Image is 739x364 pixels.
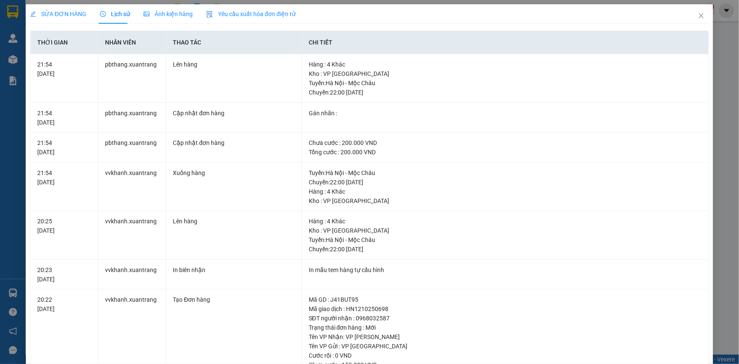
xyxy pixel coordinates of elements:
div: Kho : VP [GEOGRAPHIC_DATA] [309,69,702,78]
div: Gán nhãn : [309,108,702,118]
span: 0981 559 551 [82,22,123,31]
div: 21:54 [DATE] [37,138,91,157]
td: vvkhanh.xuantrang [98,260,166,290]
th: Thao tác [166,31,302,54]
em: Logistics [27,26,54,34]
span: edit [30,11,36,17]
div: Tạo Đơn hàng [173,295,294,304]
div: Mã GD : J41BUT95 [309,295,702,304]
span: picture [144,11,149,17]
div: 21:54 [DATE] [37,60,91,78]
div: Tuyến : Hà Nội - Mộc Châu Chuyến: 22:00 [DATE] [309,235,702,254]
td: vvkhanh.xuantrang [98,211,166,260]
div: In biên nhận [173,265,294,275]
div: Tên VP Nhận: VP [PERSON_NAME] [309,332,702,342]
div: Lên hàng [173,217,294,226]
span: Người nhận: [3,54,30,59]
td: pbthang.xuantrang [98,103,166,133]
div: Hàng : 4 Khác [309,187,702,196]
div: Kho : VP [GEOGRAPHIC_DATA] [309,226,702,235]
td: vvkhanh.xuantrang [98,163,166,211]
span: SỬA ĐƠN HÀNG [30,11,86,17]
div: Lên hàng [173,60,294,69]
div: Tên VP Gửi : VP [GEOGRAPHIC_DATA] [309,342,702,351]
div: 20:25 [DATE] [37,217,91,235]
div: 21:54 [DATE] [37,168,91,187]
div: 20:23 [DATE] [37,265,91,284]
div: Chưa cước : 200.000 VND [309,138,702,147]
th: Nhân viên [98,31,166,54]
span: 0983202332 [3,60,63,72]
span: Người gửi: [3,48,26,54]
div: 21:54 [DATE] [37,108,91,127]
th: Chi tiết [302,31,709,54]
div: Cước rồi : 0 VND [309,351,702,360]
span: Lịch sử [100,11,130,17]
div: 20:22 [DATE] [37,295,91,314]
span: clock-circle [100,11,106,17]
div: Xuống hàng [173,168,294,178]
div: Tuyến : Hà Nội - Mộc Châu Chuyến: 22:00 [DATE] [309,168,702,187]
span: HAIVAN [26,5,55,14]
div: Kho : VP [GEOGRAPHIC_DATA] [309,196,702,206]
div: SĐT người nhận : 0968032587 [309,314,702,323]
div: Hàng : 4 Khác [309,60,702,69]
th: Thời gian [30,31,98,54]
td: pbthang.xuantrang [98,54,166,103]
td: pbthang.xuantrang [98,133,166,163]
span: close [698,12,705,19]
span: XUANTRANG [16,15,65,24]
div: Trạng thái đơn hàng : Mới [309,323,702,332]
div: Tuyến : Hà Nội - Mộc Châu Chuyến: 22:00 [DATE] [309,78,702,97]
div: Hàng : 4 Khác [309,217,702,226]
span: VP [PERSON_NAME] [80,8,123,21]
div: In mẫu tem hàng tự cấu hình [309,265,702,275]
button: Close [689,4,713,28]
img: icon [206,11,213,18]
div: Cập nhật đơn hàng [173,108,294,118]
span: Yêu cầu xuất hóa đơn điện tử [206,11,296,17]
div: Tổng cước : 200.000 VND [309,147,702,157]
div: Mã giao dịch : HN1210250698 [309,304,702,314]
span: Ảnh kiện hàng [144,11,193,17]
div: Cập nhật đơn hàng [173,138,294,147]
